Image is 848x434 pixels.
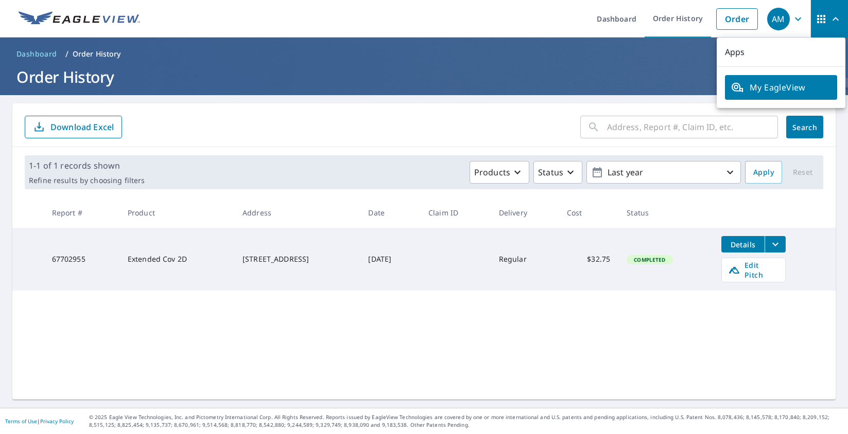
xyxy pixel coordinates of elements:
[89,413,843,429] p: © 2025 Eagle View Technologies, Inc. and Pictometry International Corp. All Rights Reserved. Repo...
[765,236,786,252] button: filesDropdownBtn-67702955
[420,197,491,228] th: Claim ID
[745,161,782,184] button: Apply
[491,228,559,291] td: Regular
[44,228,119,291] td: 67702955
[559,197,619,228] th: Cost
[728,260,779,280] span: Edit Pitch
[731,81,831,94] span: My EagleView
[5,418,74,424] p: |
[786,116,823,138] button: Search
[586,161,741,184] button: Last year
[12,46,836,62] nav: breadcrumb
[12,46,61,62] a: Dashboard
[628,256,671,263] span: Completed
[618,197,713,228] th: Status
[725,75,837,100] a: My EagleView
[607,113,778,141] input: Address, Report #, Claim ID, etc.
[12,66,836,87] h1: Order History
[728,240,758,249] span: Details
[119,228,234,291] td: Extended Cov 2D
[721,236,765,252] button: detailsBtn-67702955
[767,8,790,30] div: AM
[603,164,724,182] p: Last year
[16,49,57,59] span: Dashboard
[44,197,119,228] th: Report #
[73,49,121,59] p: Order History
[119,197,234,228] th: Product
[794,122,815,132] span: Search
[234,197,360,228] th: Address
[40,418,74,425] a: Privacy Policy
[360,197,420,228] th: Date
[29,159,145,172] p: 1-1 of 1 records shown
[716,8,758,30] a: Order
[491,197,559,228] th: Delivery
[5,418,37,425] a: Terms of Use
[753,166,774,179] span: Apply
[721,258,786,282] a: Edit Pitch
[19,11,140,27] img: EV Logo
[65,48,68,60] li: /
[25,116,122,138] button: Download Excel
[360,228,420,291] td: [DATE]
[29,176,145,185] p: Refine results by choosing filters
[474,166,510,178] p: Products
[243,254,352,264] div: [STREET_ADDRESS]
[559,228,619,291] td: $32.75
[533,161,582,184] button: Status
[538,166,563,178] p: Status
[717,38,845,67] p: Apps
[470,161,529,184] button: Products
[50,121,114,133] p: Download Excel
